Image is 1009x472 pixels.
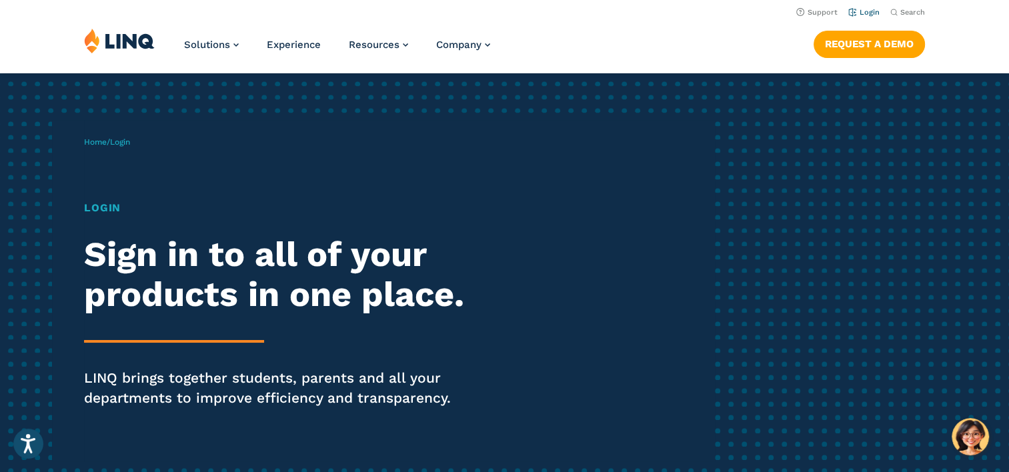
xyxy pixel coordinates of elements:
[110,137,130,147] span: Login
[84,137,130,147] span: /
[814,28,925,57] nav: Button Navigation
[349,39,399,51] span: Resources
[84,28,155,53] img: LINQ | K‑12 Software
[900,8,925,17] span: Search
[796,8,838,17] a: Support
[952,418,989,455] button: Hello, have a question? Let’s chat.
[84,200,473,216] h1: Login
[890,7,925,17] button: Open Search Bar
[184,39,230,51] span: Solutions
[848,8,880,17] a: Login
[436,39,490,51] a: Company
[436,39,481,51] span: Company
[814,31,925,57] a: Request a Demo
[84,368,473,408] p: LINQ brings together students, parents and all your departments to improve efficiency and transpa...
[184,39,239,51] a: Solutions
[184,28,490,72] nav: Primary Navigation
[84,235,473,315] h2: Sign in to all of your products in one place.
[84,137,107,147] a: Home
[267,39,321,51] a: Experience
[349,39,408,51] a: Resources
